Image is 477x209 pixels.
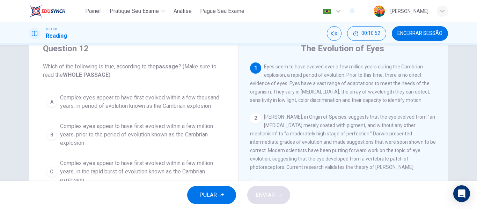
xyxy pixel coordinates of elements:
[250,114,436,170] span: [PERSON_NAME], in Origin of Species, suggests that the eye evolved from "an [MEDICAL_DATA] merely...
[43,156,225,187] button: CComplex eyes appear to have first evolved within a few million years, in the rapid burst of evol...
[174,7,192,15] span: Análise
[250,64,430,103] span: Eyes seem to have evolved over a few million years during the Cambrian explosion, a rapid period ...
[374,6,385,17] img: Profile picture
[347,26,386,41] button: 00:10:52
[46,129,57,140] div: B
[199,190,217,200] span: PULAR
[46,166,57,177] div: C
[60,159,221,184] span: Complex eyes appear to have first evolved within a few million years, in the rapid burst of evolu...
[46,27,57,32] span: TOEFL®
[171,5,195,17] button: Análise
[397,31,442,36] span: Encerrar Sessão
[187,186,236,204] button: PULAR
[43,43,225,54] h4: Question 12
[327,26,342,41] div: Silenciar
[60,122,221,147] span: Complex eyes appear to have first evolved within a few million years, prior to the period of evol...
[82,5,104,17] button: Painel
[156,63,178,70] b: passage
[43,119,225,150] button: BComplex eyes appear to have first evolved within a few million years, prior to the period of evo...
[390,7,428,15] div: [PERSON_NAME]
[301,43,384,54] h4: The Evolution of Eyes
[43,90,225,113] button: AComplex eyes appear to have first evolved within a few thousand years, in period of evolution kn...
[29,4,66,18] img: EduSynch logo
[361,31,380,36] span: 00:10:52
[107,5,168,17] button: Pratique seu exame
[453,185,470,202] div: Open Intercom Messenger
[323,9,331,14] img: pt
[392,26,448,41] button: Encerrar Sessão
[43,62,225,79] span: Which of the following is true, according to the ? (Make sure to read the )
[250,180,261,191] div: 3
[29,4,82,18] a: EduSynch logo
[200,7,244,15] span: Pague Seu Exame
[250,62,261,74] div: 1
[85,7,101,15] span: Painel
[46,32,67,40] h1: Reading
[197,5,247,17] button: Pague Seu Exame
[63,72,109,78] b: WHOLE PASSAGE
[250,113,261,124] div: 2
[110,7,159,15] span: Pratique seu exame
[46,96,57,107] div: A
[347,26,386,41] div: Esconder
[60,94,221,110] span: Complex eyes appear to have first evolved within a few thousand years, in period of evolution kno...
